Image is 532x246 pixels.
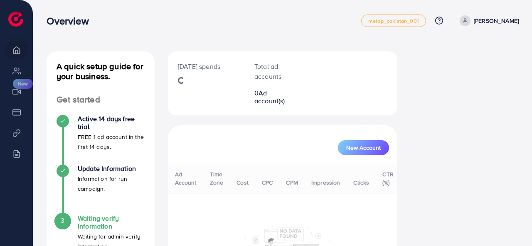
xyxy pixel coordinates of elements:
p: FREE 1 ad account in the first 14 days. [78,132,145,152]
h4: A quick setup guide for your business. [47,61,155,81]
p: Information for run campaign. [78,174,145,194]
li: Update Information [47,165,155,214]
button: New Account [338,140,389,155]
p: [DATE] spends [178,61,234,71]
h4: Waiting verify information [78,214,145,230]
li: Active 14 days free trial [47,115,155,165]
span: metap_pakistan_001 [368,18,419,24]
h4: Get started [47,95,155,105]
a: metap_pakistan_001 [361,15,426,27]
span: 3 [61,216,64,225]
h2: 0 [254,89,292,105]
img: logo [8,12,23,27]
span: Ad account(s) [254,88,285,105]
h4: Active 14 days free trial [78,115,145,131]
h4: Update Information [78,165,145,173]
h3: Overview [47,15,95,27]
span: New Account [346,145,381,151]
a: [PERSON_NAME] [456,15,519,26]
p: Total ad accounts [254,61,292,81]
p: [PERSON_NAME] [474,16,519,26]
